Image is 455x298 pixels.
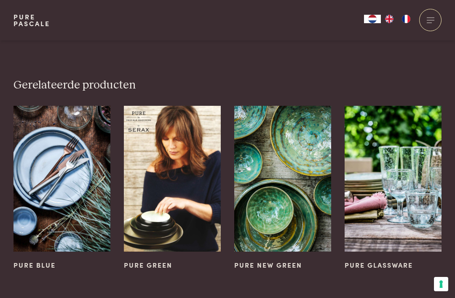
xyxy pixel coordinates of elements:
[124,260,172,269] span: Pure Green
[234,106,331,251] img: Pure New Green
[381,15,415,23] ul: Language list
[13,106,110,251] img: Pure Blue
[13,13,50,27] a: PurePascale
[124,106,221,270] a: Pure Green Pure Green
[13,78,136,93] h3: Gerelateerde producten
[234,260,302,269] span: Pure New Green
[398,15,415,23] a: FR
[13,106,110,270] a: Pure Blue Pure Blue
[434,277,448,291] button: Uw voorkeuren voor toestemming voor trackingtechnologieën
[345,106,442,251] img: Pure Glassware
[364,15,415,23] aside: Language selected: Nederlands
[381,15,398,23] a: EN
[124,106,221,251] img: Pure Green
[345,106,442,270] a: Pure Glassware Pure Glassware
[364,15,381,23] a: NL
[234,106,331,270] a: Pure New Green Pure New Green
[364,15,381,23] div: Language
[13,260,56,269] span: Pure Blue
[345,260,413,269] span: Pure Glassware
